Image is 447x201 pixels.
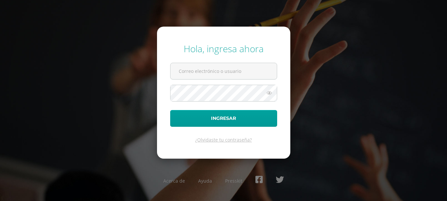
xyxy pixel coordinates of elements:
[163,178,185,184] a: Acerca de
[170,42,277,55] div: Hola, ingresa ahora
[225,178,242,184] a: Presskit
[195,137,252,143] a: ¿Olvidaste tu contraseña?
[198,178,212,184] a: Ayuda
[170,110,277,127] button: Ingresar
[171,63,277,79] input: Correo electrónico o usuario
